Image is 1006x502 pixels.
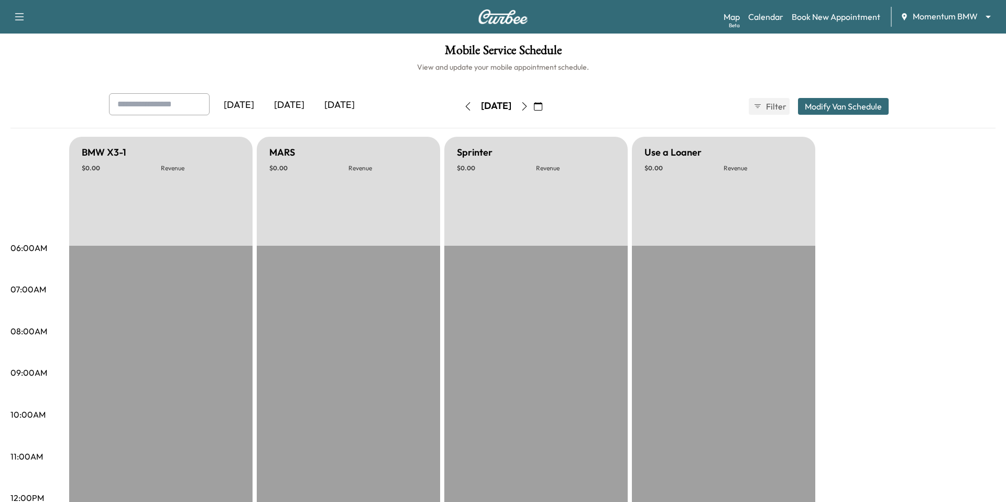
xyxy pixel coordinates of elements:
a: Calendar [748,10,783,23]
p: 06:00AM [10,242,47,254]
p: Revenue [161,164,240,172]
h6: View and update your mobile appointment schedule. [10,62,996,72]
p: 07:00AM [10,283,46,296]
a: Book New Appointment [792,10,880,23]
h5: MARS [269,145,295,160]
span: Momentum BMW [913,10,978,23]
span: Filter [766,100,785,113]
img: Curbee Logo [478,9,528,24]
p: $ 0.00 [457,164,536,172]
button: Modify Van Schedule [798,98,889,115]
h5: Sprinter [457,145,493,160]
p: Revenue [536,164,615,172]
div: [DATE] [264,93,314,117]
p: $ 0.00 [644,164,724,172]
h1: Mobile Service Schedule [10,44,996,62]
p: 10:00AM [10,408,46,421]
p: 11:00AM [10,450,43,463]
h5: Use a Loaner [644,145,702,160]
p: $ 0.00 [82,164,161,172]
p: Revenue [348,164,428,172]
p: 08:00AM [10,325,47,337]
h5: BMW X3-1 [82,145,126,160]
div: Beta [729,21,740,29]
button: Filter [749,98,790,115]
a: MapBeta [724,10,740,23]
div: [DATE] [214,93,264,117]
p: $ 0.00 [269,164,348,172]
p: Revenue [724,164,803,172]
p: 09:00AM [10,366,47,379]
div: [DATE] [481,100,511,113]
div: [DATE] [314,93,365,117]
